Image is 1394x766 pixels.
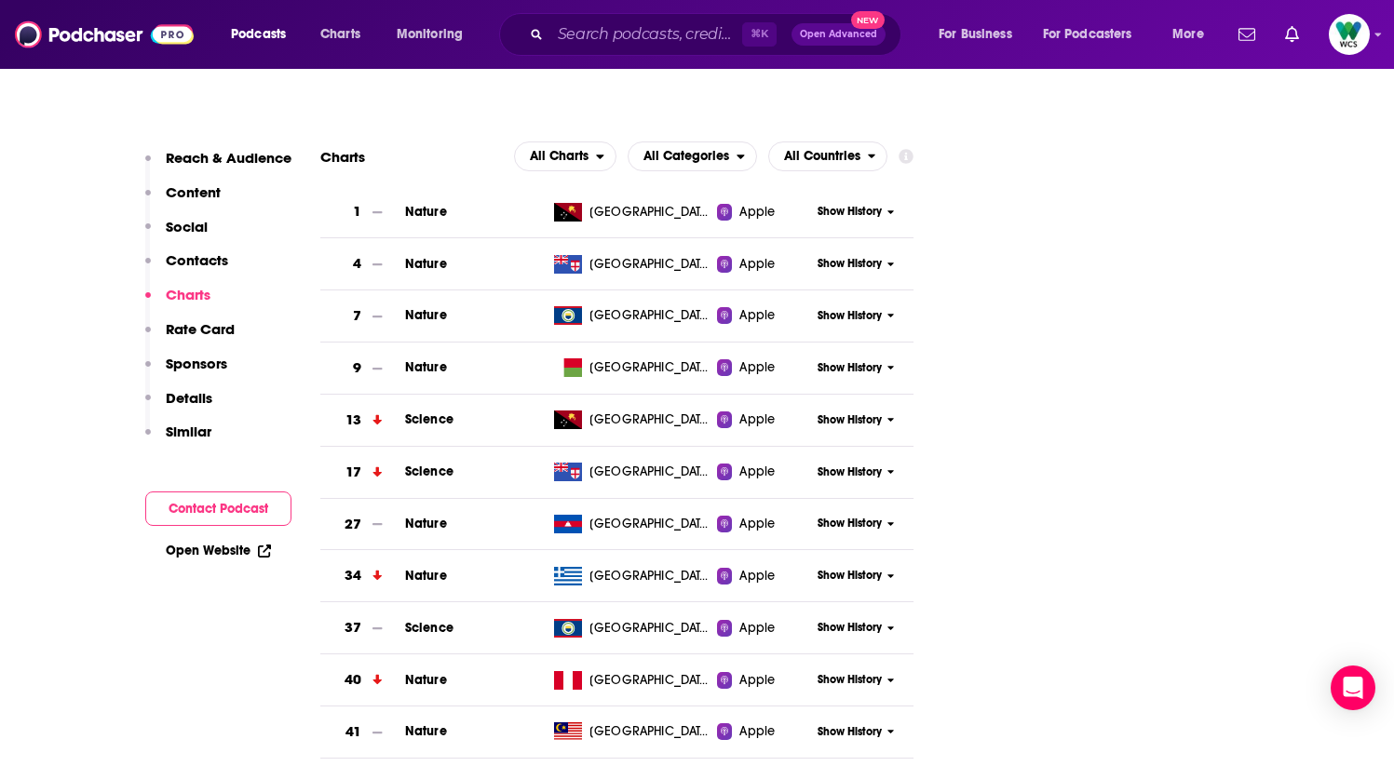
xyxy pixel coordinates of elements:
[405,568,447,584] a: Nature
[589,463,711,481] span: Fiji
[589,358,711,377] span: Madagascar
[589,255,711,274] span: Fiji
[811,464,900,480] button: Show History
[628,141,757,171] button: open menu
[792,23,886,46] button: Open AdvancedNew
[811,204,900,220] button: Show History
[166,355,227,372] p: Sponsors
[811,516,900,531] button: Show History
[145,183,221,218] button: Content
[811,256,900,272] button: Show History
[739,463,775,481] span: Apple
[514,141,616,171] h2: Platforms
[517,13,919,56] div: Search podcasts, credits, & more...
[530,150,589,163] span: All Charts
[589,722,711,741] span: Malaysia
[717,722,811,741] a: Apple
[405,256,447,272] a: Nature
[818,360,882,376] span: Show History
[926,20,1035,49] button: open menu
[353,305,361,327] h3: 7
[739,306,775,325] span: Apple
[384,20,487,49] button: open menu
[547,463,717,481] a: [GEOGRAPHIC_DATA]
[717,619,811,638] a: Apple
[405,672,447,688] a: Nature
[320,186,405,237] a: 1
[145,149,291,183] button: Reach & Audience
[218,20,310,49] button: open menu
[589,567,711,585] span: Greece
[145,320,235,355] button: Rate Card
[166,218,208,235] p: Social
[589,410,711,429] span: Papua New Guinea
[1231,19,1263,50] a: Show notifications dropdown
[405,359,447,375] a: Nature
[1172,21,1204,47] span: More
[739,255,775,274] span: Apple
[145,355,227,389] button: Sponsors
[145,251,228,286] button: Contacts
[547,410,717,429] a: [GEOGRAPHIC_DATA]
[405,411,453,427] a: Science
[811,568,900,584] button: Show History
[739,358,775,377] span: Apple
[345,514,361,535] h3: 27
[628,141,757,171] h2: Categories
[939,21,1012,47] span: For Business
[405,516,447,531] a: Nature
[166,320,235,338] p: Rate Card
[405,464,453,479] a: Science
[811,308,900,324] button: Show History
[166,251,228,269] p: Contacts
[818,620,882,636] span: Show History
[345,617,361,638] h3: 37
[166,423,211,440] p: Similar
[739,567,775,585] span: Apple
[739,619,775,638] span: Apple
[405,307,447,323] a: Nature
[166,286,210,303] p: Charts
[717,671,811,690] a: Apple
[818,412,882,428] span: Show History
[784,150,860,163] span: All Countries
[1329,14,1370,55] button: Show profile menu
[589,671,711,690] span: Peru
[717,358,811,377] a: Apple
[514,141,616,171] button: open menu
[1331,665,1375,710] div: Open Intercom Messenger
[811,724,900,740] button: Show History
[818,308,882,324] span: Show History
[589,515,711,533] span: Cambodia
[818,204,882,220] span: Show History
[405,723,447,739] a: Nature
[345,721,361,743] h3: 41
[717,306,811,325] a: Apple
[811,620,900,636] button: Show History
[405,204,447,220] a: Nature
[800,30,877,39] span: Open Advanced
[851,11,885,29] span: New
[320,706,405,758] a: 41
[739,410,775,429] span: Apple
[1159,20,1227,49] button: open menu
[547,619,717,638] a: [GEOGRAPHIC_DATA]
[320,499,405,550] a: 27
[547,567,717,585] a: [GEOGRAPHIC_DATA]
[589,619,711,638] span: Belize
[818,256,882,272] span: Show History
[320,290,405,342] a: 7
[345,565,361,586] h3: 34
[1031,20,1159,49] button: open menu
[717,255,811,274] a: Apple
[589,203,711,222] span: Papua New Guinea
[166,543,271,558] a: Open Website
[818,516,882,531] span: Show History
[811,672,900,688] button: Show History
[547,203,717,222] a: [GEOGRAPHIC_DATA]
